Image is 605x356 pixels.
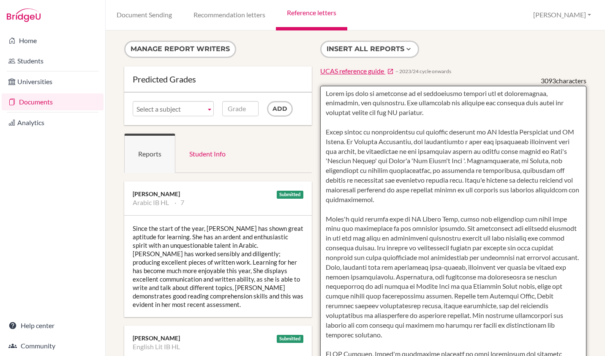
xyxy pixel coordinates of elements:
[133,75,303,83] div: Predicted Grades
[277,335,304,343] div: Submitted
[267,101,293,117] input: Add
[124,41,236,58] button: Manage report writers
[320,41,419,58] button: Insert all reports
[133,342,180,351] li: English Lit IB HL
[541,77,556,85] span: 3093
[133,198,169,207] li: Arabic IB HL
[2,52,104,69] a: Students
[320,66,394,76] a: UCAS reference guide
[2,317,104,334] a: Help center
[124,216,312,317] div: Since the start of the year, [PERSON_NAME] has shown great aptitude for learning. She has an arde...
[124,134,175,173] a: Reports
[222,101,259,116] input: Grade
[2,32,104,49] a: Home
[2,73,104,90] a: Universities
[174,198,184,207] li: 7
[133,334,303,342] div: [PERSON_NAME]
[2,337,104,354] a: Community
[133,190,303,198] div: [PERSON_NAME]
[175,134,240,173] a: Student Info
[2,114,104,131] a: Analytics
[136,101,202,117] span: Select a subject
[277,191,304,199] div: Submitted
[320,67,384,75] span: UCAS reference guide
[2,93,104,110] a: Documents
[7,8,41,22] img: Bridge-U
[529,7,595,23] button: [PERSON_NAME]
[395,68,451,75] span: − 2023/24 cycle onwards
[541,76,586,86] div: characters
